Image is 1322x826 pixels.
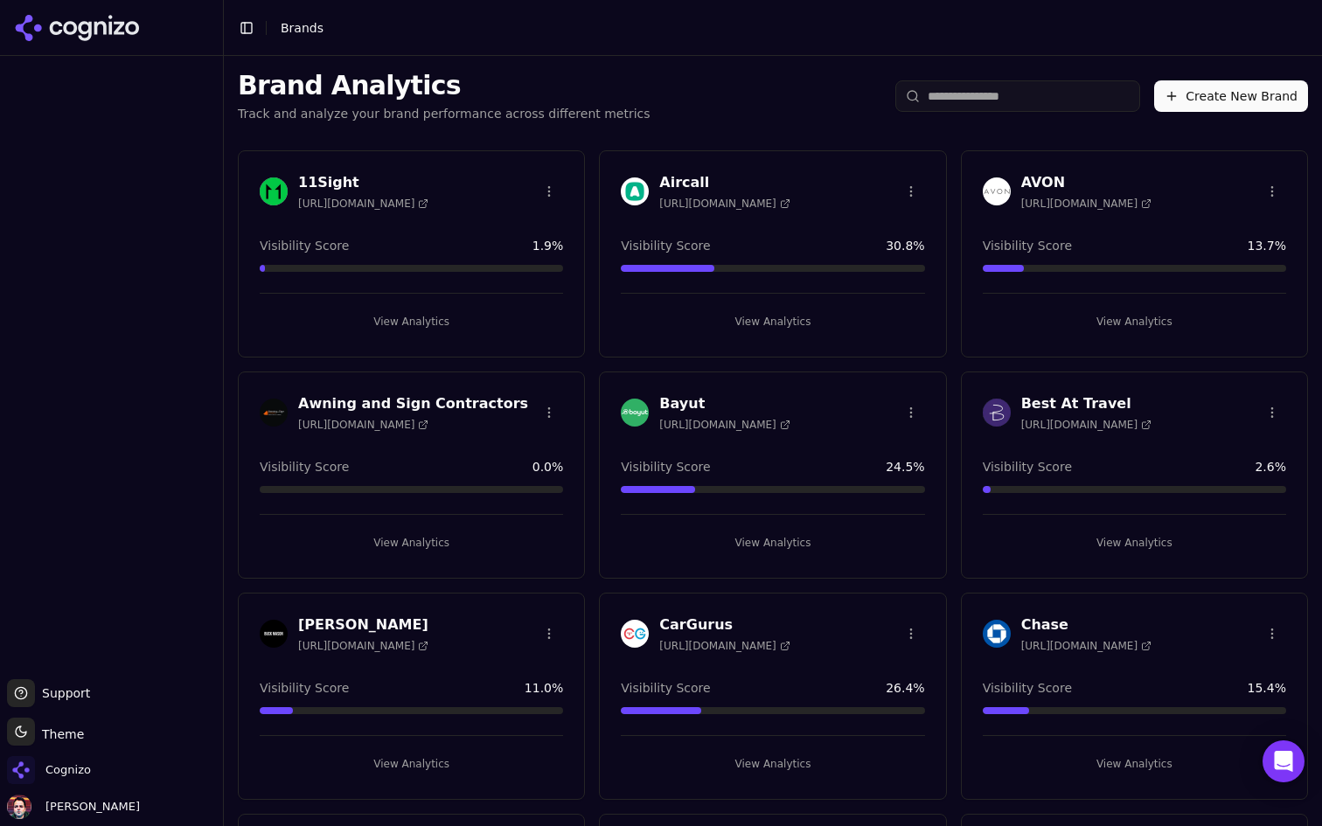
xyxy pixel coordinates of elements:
span: [URL][DOMAIN_NAME] [298,639,428,653]
button: View Analytics [621,308,924,336]
h3: Best At Travel [1021,393,1152,414]
span: 30.8 % [886,237,924,254]
h3: [PERSON_NAME] [298,614,428,635]
span: Theme [35,727,84,741]
img: Deniz Ozcan [7,795,31,819]
img: Aircall [621,177,649,205]
button: View Analytics [983,750,1286,778]
h3: Chase [1021,614,1152,635]
button: Create New Brand [1154,80,1308,112]
button: Open organization switcher [7,756,91,784]
img: CarGurus [621,620,649,648]
span: Visibility Score [260,679,349,697]
span: 24.5 % [886,458,924,475]
button: View Analytics [983,529,1286,557]
button: View Analytics [260,750,563,778]
h3: 11Sight [298,172,428,193]
span: 1.9 % [532,237,564,254]
span: [URL][DOMAIN_NAME] [659,639,790,653]
img: Best At Travel [983,399,1011,427]
span: Visibility Score [260,458,349,475]
span: [URL][DOMAIN_NAME] [659,197,790,211]
p: Track and analyze your brand performance across different metrics [238,105,651,122]
button: View Analytics [260,529,563,557]
span: Support [35,684,90,702]
span: 26.4 % [886,679,924,697]
div: Open Intercom Messenger [1263,740,1305,782]
span: Visibility Score [621,458,710,475]
span: Visibility Score [983,458,1072,475]
h3: AVON [1021,172,1152,193]
span: 15.4 % [1248,679,1286,697]
span: [URL][DOMAIN_NAME] [1021,197,1152,211]
img: AVON [983,177,1011,205]
span: Visibility Score [983,679,1072,697]
h3: Aircall [659,172,790,193]
span: Visibility Score [983,237,1072,254]
nav: breadcrumb [281,19,324,37]
span: [URL][DOMAIN_NAME] [1021,639,1152,653]
h1: Brand Analytics [238,70,651,101]
span: Brands [281,21,324,35]
img: 11Sight [260,177,288,205]
button: View Analytics [260,308,563,336]
span: Visibility Score [260,237,349,254]
button: Open user button [7,795,140,819]
span: [URL][DOMAIN_NAME] [298,197,428,211]
span: [PERSON_NAME] [38,799,140,815]
img: Awning and Sign Contractors [260,399,288,427]
span: 11.0 % [525,679,563,697]
h3: Awning and Sign Contractors [298,393,528,414]
span: [URL][DOMAIN_NAME] [659,418,790,432]
img: Buck Mason [260,620,288,648]
span: [URL][DOMAIN_NAME] [1021,418,1152,432]
button: View Analytics [621,750,924,778]
span: 2.6 % [1255,458,1286,475]
span: 0.0 % [532,458,564,475]
span: Visibility Score [621,237,710,254]
span: Cognizo [45,762,91,778]
button: View Analytics [983,308,1286,336]
span: 13.7 % [1248,237,1286,254]
h3: CarGurus [659,614,790,635]
h3: Bayut [659,393,790,414]
span: Visibility Score [621,679,710,697]
img: Chase [983,620,1011,648]
img: Bayut [621,399,649,427]
button: View Analytics [621,529,924,557]
span: [URL][DOMAIN_NAME] [298,418,428,432]
img: Cognizo [7,756,35,784]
